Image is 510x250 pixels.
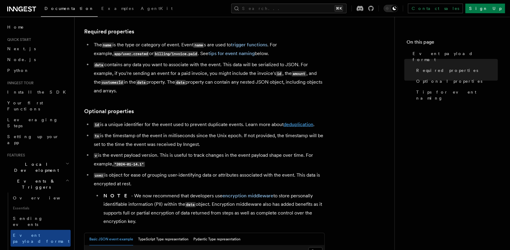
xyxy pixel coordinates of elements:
a: Setting up your app [5,131,71,148]
a: Sending events [11,213,71,230]
a: Node.js [5,54,71,65]
span: Next.js [7,46,36,51]
code: data [185,202,196,207]
a: Event payload format [11,230,71,247]
span: Events & Triggers [5,178,66,190]
span: Optional properties [416,78,483,84]
h4: On this page [407,39,498,48]
a: Tips for event naming [414,87,498,103]
a: Python [5,65,71,76]
a: Leveraging Steps [5,114,71,131]
kbd: ⌘K [335,5,343,11]
li: The is the type or category of event. Event s are used to . For example, or . See below. [92,41,325,58]
span: Documentation [45,6,94,11]
code: ts [94,134,100,139]
a: AgentKit [137,2,176,16]
code: name [193,43,204,48]
a: Event payload format [410,48,498,65]
button: Local Development [5,159,71,176]
button: Basic JSON event example [89,233,133,245]
a: Next.js [5,43,71,54]
a: trigger functions [231,42,267,48]
a: Home [5,22,71,32]
code: amount [292,71,306,76]
span: Features [5,153,25,158]
a: Required properties [414,65,498,76]
code: data [136,80,146,85]
a: Optional properties [414,76,498,87]
span: Node.js [7,57,36,62]
span: Install the SDK [7,90,69,94]
span: Home [7,24,24,30]
span: Inngest tour [5,81,34,85]
code: id [276,71,282,76]
a: Your first Functions [5,97,71,114]
code: v [94,153,98,158]
span: Leveraging Steps [7,117,58,128]
span: AgentKit [141,6,173,11]
a: Install the SDK [5,87,71,97]
span: Sending events [13,216,43,227]
button: Search...⌘K [231,4,347,13]
a: Documentation [41,2,98,17]
a: Sign Up [465,4,505,13]
span: Python [7,68,29,73]
button: Toggle dark mode [384,5,398,12]
code: data [175,80,186,85]
button: Events & Triggers [5,176,71,193]
li: is the event payload version. This is useful to track changes in the event payload shape over tim... [92,151,325,168]
span: Examples [101,6,134,11]
a: Examples [98,2,137,16]
li: is a unique identifier for the event used to prevent duplicate events. Learn more about . [92,120,325,129]
a: Overview [11,193,71,203]
code: customerId [101,80,124,85]
a: Required properties [84,27,134,36]
span: Overview [13,196,75,200]
span: Event payload format [413,51,498,63]
code: billing/invoice.paid [154,51,198,57]
li: is object for ease of grouping user-identifying data or attributes associated with the event. Thi... [92,171,325,226]
a: Optional properties [84,107,134,116]
a: Contact sales [408,4,463,13]
a: deduplication [284,122,313,127]
span: Your first Functions [7,100,43,111]
code: data [94,63,104,68]
span: Tips for event naming [416,89,498,101]
li: is the timestamp of the event in milliseconds since the Unix epoch. If not provided, the timestam... [92,131,325,149]
li: - We now recommend that developers use to store personally identifiable information (PII) within ... [102,192,325,226]
code: app/user.created [113,51,149,57]
a: encryption middleware [223,193,273,199]
code: name [102,43,112,48]
button: Pydantic Type representation [193,233,241,245]
code: id [94,122,100,128]
span: Setting up your app [7,134,59,145]
code: user [94,173,104,178]
a: tips for event naming [208,51,255,56]
strong: NOTE [103,193,131,199]
span: Local Development [5,161,66,173]
span: Quick start [5,37,31,42]
button: TypeScript Type representation [138,233,189,245]
li: contains any data you want to associate with the event. This data will be serialized to JSON. For... [92,60,325,95]
code: "2024-01-14.1" [113,162,145,167]
span: Essentials [11,203,71,213]
span: Required properties [416,67,478,73]
span: Event payload format [13,233,69,244]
